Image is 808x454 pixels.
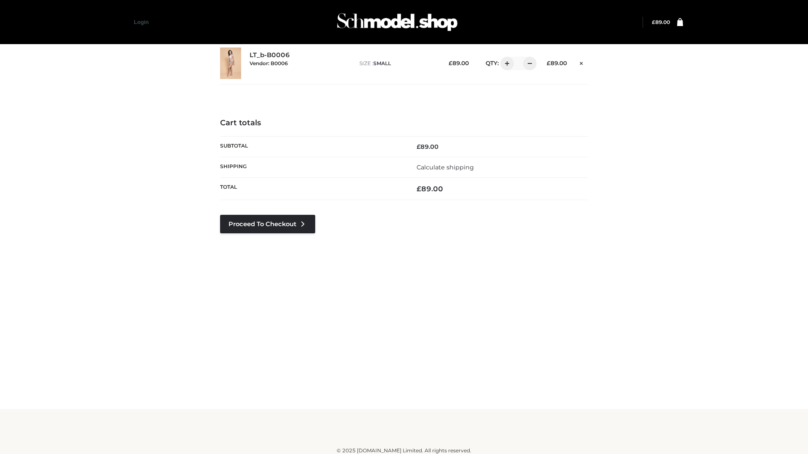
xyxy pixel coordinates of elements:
bdi: 89.00 [652,19,670,25]
p: size : [359,60,436,67]
bdi: 89.00 [449,60,469,66]
img: Schmodel Admin 964 [334,5,460,39]
a: £89.00 [652,19,670,25]
a: Login [134,19,149,25]
h4: Cart totals [220,119,588,128]
th: Subtotal [220,136,404,157]
span: £ [417,143,420,150]
span: £ [449,60,452,66]
bdi: 89.00 [417,143,439,150]
span: SMALL [373,60,391,66]
div: QTY: [477,57,534,70]
span: £ [417,185,421,193]
a: Proceed to Checkout [220,215,315,233]
small: Vendor: B0006 [250,60,288,66]
span: £ [547,60,550,66]
bdi: 89.00 [547,60,567,66]
th: Total [220,178,404,200]
a: Remove this item [575,57,588,68]
div: LT_b-B0006 [250,51,351,75]
span: £ [652,19,655,25]
th: Shipping [220,157,404,177]
a: Calculate shipping [417,164,474,171]
bdi: 89.00 [417,185,443,193]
